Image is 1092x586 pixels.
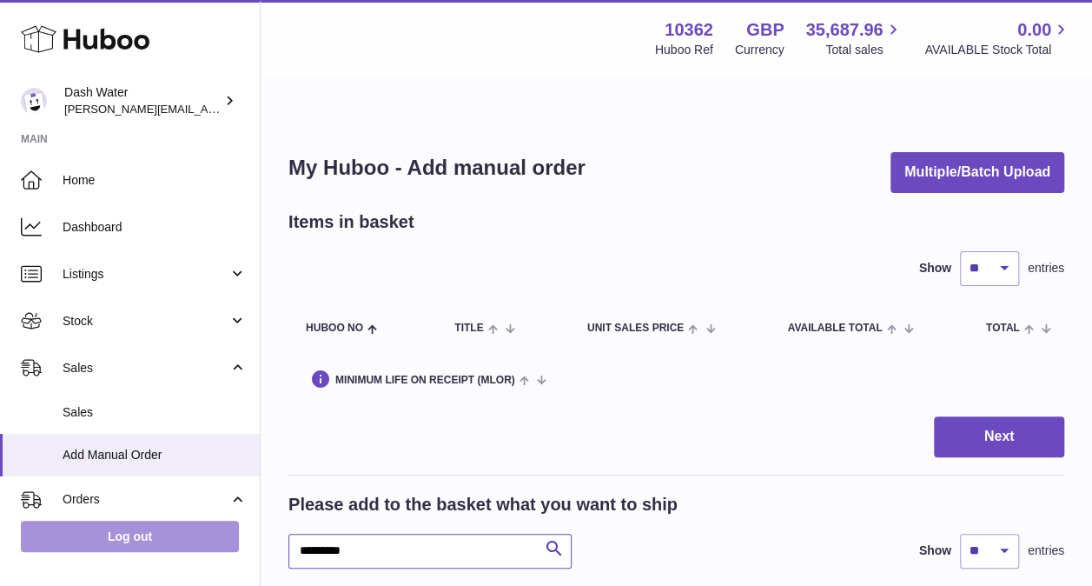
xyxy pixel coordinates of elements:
[63,313,228,330] span: Stock
[63,219,247,236] span: Dashboard
[919,543,951,559] label: Show
[63,404,247,421] span: Sales
[288,154,586,182] h1: My Huboo - Add manual order
[919,260,951,276] label: Show
[63,266,228,283] span: Listings
[63,491,228,508] span: Orders
[1028,543,1064,559] span: entries
[924,42,1071,58] span: AVAILABLE Stock Total
[63,447,247,463] span: Add Manual Order
[288,210,414,234] h2: Items in basket
[934,416,1064,457] button: Next
[21,88,47,114] img: james@dash-water.com
[655,42,713,58] div: Huboo Ref
[805,18,903,58] a: 35,687.96 Total sales
[1017,18,1051,42] span: 0.00
[63,172,247,189] span: Home
[746,18,784,42] strong: GBP
[587,323,684,334] span: Unit Sales Price
[805,18,883,42] span: 35,687.96
[1028,260,1064,276] span: entries
[787,323,882,334] span: AVAILABLE Total
[665,18,713,42] strong: 10362
[63,360,228,376] span: Sales
[825,42,903,58] span: Total sales
[335,375,515,386] span: Minimum Life On Receipt (MLOR)
[288,493,678,516] h2: Please add to the basket what you want to ship
[924,18,1071,58] a: 0.00 AVAILABLE Stock Total
[21,521,239,552] a: Log out
[306,323,363,334] span: Huboo no
[890,152,1064,193] button: Multiple/Batch Upload
[454,323,483,334] span: Title
[64,102,348,116] span: [PERSON_NAME][EMAIL_ADDRESS][DOMAIN_NAME]
[735,42,784,58] div: Currency
[986,323,1020,334] span: Total
[64,84,221,117] div: Dash Water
